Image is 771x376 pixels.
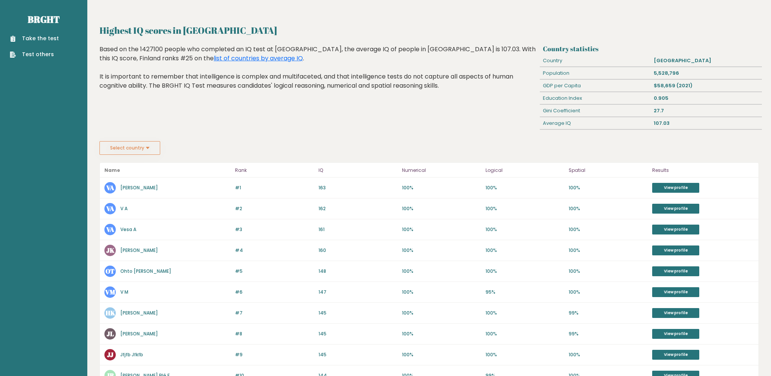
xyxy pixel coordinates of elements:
a: View profile [652,287,699,297]
a: Jfjfb Jfkfb [120,351,143,358]
button: Select country [99,141,160,155]
p: 160 [318,247,397,254]
div: Population [540,67,651,79]
p: #6 [235,289,314,296]
p: 100% [402,247,481,254]
div: $58,659 (2021) [651,80,762,92]
p: 100% [486,310,564,316]
p: 100% [486,226,564,233]
p: 100% [569,289,648,296]
p: 145 [318,351,397,358]
p: #3 [235,226,314,233]
p: 162 [318,205,397,212]
p: #9 [235,351,314,358]
a: [PERSON_NAME] [120,184,158,191]
a: V A [120,205,128,212]
text: VA [106,204,114,213]
a: [PERSON_NAME] [120,310,158,316]
p: 100% [569,184,648,191]
p: 100% [402,184,481,191]
p: 95% [486,289,564,296]
p: 100% [402,268,481,275]
text: HK [106,308,115,317]
h3: Country statistics [543,45,759,53]
p: 100% [402,205,481,212]
a: View profile [652,308,699,318]
div: 5,528,796 [651,67,762,79]
text: JK [106,246,115,255]
div: 27.7 [651,105,762,117]
a: Vesa A [120,226,136,233]
text: VM [105,288,115,296]
a: V M [120,289,128,295]
p: 100% [569,268,648,275]
text: VA [106,225,114,234]
a: Test others [10,50,59,58]
a: list of countries by average IQ [214,54,303,63]
p: 161 [318,226,397,233]
h2: Highest IQ scores in [GEOGRAPHIC_DATA] [99,24,759,37]
p: 163 [318,184,397,191]
a: Ohto [PERSON_NAME] [120,268,171,274]
div: 0.905 [651,92,762,104]
p: IQ [318,166,397,175]
text: JL [107,329,114,338]
div: Based on the 1427100 people who completed an IQ test at [GEOGRAPHIC_DATA], the average IQ of peop... [99,45,537,102]
p: 100% [569,247,648,254]
p: 100% [569,205,648,212]
div: GDP per Capita [540,80,651,92]
p: Numerical [402,166,481,175]
p: Rank [235,166,314,175]
p: 100% [486,247,564,254]
div: Gini Coefficient [540,105,651,117]
p: #7 [235,310,314,316]
p: 100% [402,351,481,358]
a: Brght [28,13,60,25]
a: View profile [652,266,699,276]
p: 99% [569,310,648,316]
a: View profile [652,204,699,214]
p: 145 [318,330,397,337]
p: Spatial [569,166,648,175]
p: #8 [235,330,314,337]
text: VA [106,183,114,192]
a: View profile [652,245,699,255]
div: Average IQ [540,117,651,129]
p: 100% [569,226,648,233]
p: #2 [235,205,314,212]
p: 100% [486,268,564,275]
p: 100% [402,330,481,337]
p: 100% [486,205,564,212]
p: 99% [569,330,648,337]
p: 100% [402,310,481,316]
a: [PERSON_NAME] [120,330,158,337]
p: #1 [235,184,314,191]
p: #4 [235,247,314,254]
p: #5 [235,268,314,275]
p: 100% [569,351,648,358]
a: [PERSON_NAME] [120,247,158,253]
p: 145 [318,310,397,316]
div: Education Index [540,92,651,104]
p: 100% [486,330,564,337]
p: 100% [402,289,481,296]
a: Take the test [10,35,59,42]
p: 100% [486,184,564,191]
p: 100% [486,351,564,358]
a: View profile [652,183,699,193]
p: 148 [318,268,397,275]
a: View profile [652,350,699,360]
div: 107.03 [651,117,762,129]
a: View profile [652,329,699,339]
div: Country [540,55,651,67]
p: Logical [486,166,564,175]
b: Name [104,167,120,173]
p: Results [652,166,754,175]
div: [GEOGRAPHIC_DATA] [651,55,762,67]
text: OT [106,267,115,275]
a: View profile [652,225,699,234]
text: JJ [107,350,114,359]
p: 147 [318,289,397,296]
p: 100% [402,226,481,233]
